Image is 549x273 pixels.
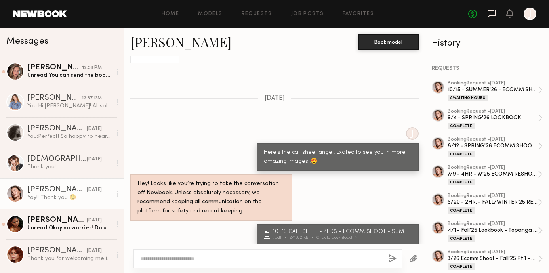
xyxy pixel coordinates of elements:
a: Requests [242,11,272,17]
div: Thank you for welcoming me in [DATE]! I hope to hear from you soon 💞 [27,255,112,262]
div: [PERSON_NAME] [27,64,82,72]
a: Home [162,11,179,17]
div: [DATE] [87,156,102,163]
div: Complete [448,207,475,214]
div: booking Request • [DATE] [448,109,538,114]
div: [DATE] [87,125,102,133]
a: bookingRequest •[DATE]9/4 - SPRING'26 LOOKBOOKComplete [448,109,543,129]
div: 12:53 PM [82,64,102,72]
a: 10_15 CALL SHEET - 4HRS - ECOMM SHOOT - SUMMER'26.pdf241.02 KBClick to download [264,229,414,240]
div: [DATE] [87,247,102,255]
div: 241.02 KB [290,235,316,240]
div: [PERSON_NAME] [27,247,87,255]
a: bookingRequest •[DATE]7/9 - 4HR - W'25 ECOMM RESHOOTComplete [448,165,543,185]
div: Unread: Okay no worries! Do u have any possible dates? [27,224,112,232]
a: bookingRequest •[DATE]8/12 - SPRING'26 ECOMM SHOOT - 7HRSComplete [448,137,543,157]
div: [PERSON_NAME] [27,94,82,102]
div: booking Request • [DATE] [448,137,538,142]
div: Complete [448,123,475,129]
div: Click to download [316,235,357,240]
a: [PERSON_NAME] [130,33,231,50]
div: History [432,39,543,48]
div: [DATE] [87,217,102,224]
div: [PERSON_NAME] [27,125,87,133]
div: Thank you! [27,163,112,171]
div: 10_15 CALL SHEET - 4HRS - ECOMM SHOOT - SUMMER'26 [273,229,414,235]
div: [DATE] [87,186,102,194]
div: booking Request • [DATE] [448,165,538,170]
div: 12:37 PM [82,95,102,102]
a: J [524,8,536,20]
div: Unread: You can send the booking request if you would like and I accept it [27,72,112,79]
div: [PERSON_NAME] [27,216,87,224]
a: bookingRequest •[DATE]5/20 - 2HR. - FALL/WINTER'25 RESHOOTComplete [448,193,543,214]
a: Favorites [343,11,374,17]
div: 5/20 - 2HR. - FALL/WINTER'25 RESHOOT [448,199,538,206]
div: Awaiting Hours [448,95,488,101]
div: Yay!! Thank you ☺️ [27,194,112,201]
div: Complete [448,151,475,157]
div: booking Request • [DATE] [448,250,538,255]
div: .pdf [273,235,290,240]
div: booking Request • [DATE] [448,193,538,199]
div: booking Request • [DATE] [448,81,538,86]
div: [DEMOGRAPHIC_DATA][PERSON_NAME] [27,155,87,163]
div: 8/12 - SPRING'26 ECOMM SHOOT - 7HRS [448,142,538,150]
div: You: Perfect! So happy to hear everything went great! We've moved the shoot to give us a bit more... [27,133,112,140]
div: You: Hi [PERSON_NAME]! Absolutely loved the fit of our jeans on you! We actually just checked in ... [27,102,112,110]
a: Job Posts [291,11,324,17]
div: Complete [448,235,475,242]
div: 7/9 - 4HR - W'25 ECOMM RESHOOT [448,170,538,178]
button: Book model [358,34,419,50]
div: Complete [448,179,475,185]
a: bookingRequest •[DATE]10/15 - SUMMER'26 - ECOMM SHOOTAwaiting Hours [448,81,543,101]
div: 10/15 - SUMMER'26 - ECOMM SHOOT [448,86,538,94]
div: Here's the call sheet angel! Excited to see you in more amazing images!!😍 [264,148,412,166]
div: 4/1 - Fall'25 Lookbook - Topanga - 6HRS [448,227,538,234]
div: 9/4 - SPRING'26 LOOKBOOK [448,114,538,122]
div: Complete [448,263,475,270]
a: Models [198,11,222,17]
span: [DATE] [265,95,285,102]
span: Messages [6,37,48,46]
a: Book model [358,38,419,45]
div: Hey! Looks like you’re trying to take the conversation off Newbook. Unless absolutely necessary, ... [137,179,285,216]
a: bookingRequest •[DATE]4/1 - Fall'25 Lookbook - Topanga - 6HRSComplete [448,221,543,242]
div: booking Request • [DATE] [448,221,538,227]
div: 3/26 Ecomm Shoot - Fall'25 Pt.1 - 4HR. [448,255,538,262]
div: REQUESTS [432,66,543,71]
a: bookingRequest •[DATE]3/26 Ecomm Shoot - Fall'25 Pt.1 - 4HR.Complete [448,250,543,270]
div: [PERSON_NAME] [27,186,87,194]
